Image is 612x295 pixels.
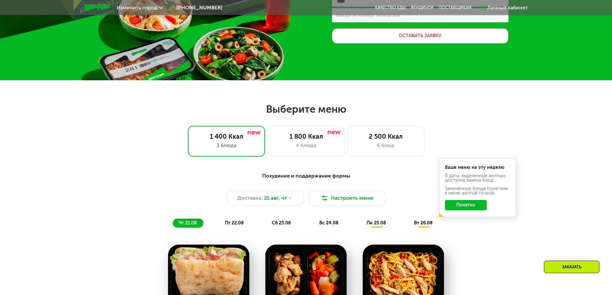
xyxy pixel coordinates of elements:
[367,220,386,226] span: пн 25.08
[237,194,263,202] span: Доставка:
[544,261,599,273] div: Заказать
[274,142,338,149] div: 4 блюда
[445,200,487,210] button: Понятно
[487,4,528,12] div: Личный кабинет
[264,194,287,202] span: 21 авг, чт
[225,220,244,226] span: пт 22.08
[179,220,197,226] span: чт 21.08
[354,133,418,140] div: 2 500 Ккал
[445,165,510,170] div: Ваше меню на эту неделю
[332,28,509,44] button: Оставить заявку
[195,142,258,149] div: 3 блюда
[375,5,406,10] a: Качество еды
[411,5,433,10] a: Вендинги
[21,103,591,116] h2: Выберите меню
[445,187,510,195] div: Заменённые блюда пометили в меню жёлтой точкой.
[116,172,496,180] div: Похудение и поддержание формы
[354,142,418,149] div: 6 блюд
[319,220,339,226] span: вс 24.08
[439,5,472,10] div: поставщикам
[336,13,400,17] label: Введите номер телефона
[309,190,386,206] button: Настроить меню
[272,220,291,226] span: сб 23.08
[274,133,338,140] div: 1 800 Ккал
[117,5,157,10] span: Изменить город
[195,133,258,140] div: 1 400 Ккал
[166,4,222,12] a: [PHONE_NUMBER]
[414,220,433,226] span: вт 26.08
[445,174,510,183] div: В даты, выделенные желтым, доступна замена блюд.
